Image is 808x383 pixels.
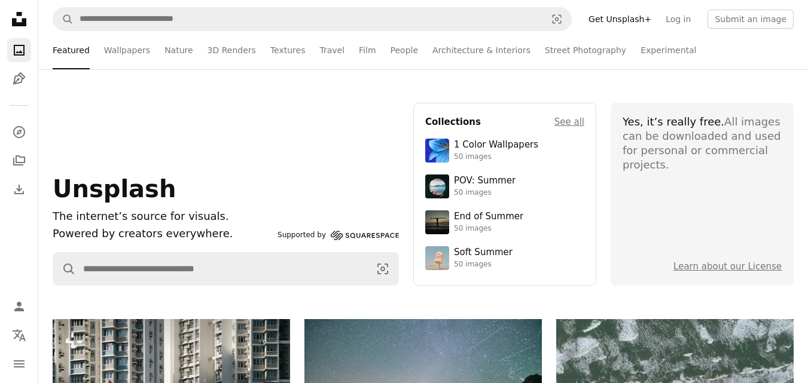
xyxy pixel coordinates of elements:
[53,8,74,30] button: Search Unsplash
[623,115,782,172] div: All images can be downloaded and used for personal or commercial projects.
[581,10,658,29] a: Get Unsplash+
[367,253,398,285] button: Visual search
[425,139,449,163] img: premium_photo-1688045582333-c8b6961773e0
[554,115,584,129] a: See all
[53,252,399,286] form: Find visuals sitewide
[359,31,376,69] a: Film
[454,188,516,198] div: 50 images
[623,115,724,128] span: Yes, it’s really free.
[53,225,273,243] p: Powered by creators everywhere.
[270,31,306,69] a: Textures
[658,10,698,29] a: Log in
[319,31,344,69] a: Travel
[7,120,31,144] a: Explore
[454,152,538,162] div: 50 images
[7,149,31,173] a: Collections
[53,175,176,203] span: Unsplash
[425,246,449,270] img: premium_photo-1749544311043-3a6a0c8d54af
[454,224,523,234] div: 50 images
[432,31,530,69] a: Architecture & Interiors
[708,10,794,29] button: Submit an image
[454,247,513,259] div: Soft Summer
[542,8,571,30] button: Visual search
[7,352,31,376] button: Menu
[425,174,449,198] img: premium_photo-1753820185677-ab78a372b033
[208,31,256,69] a: 3D Renders
[7,323,31,347] button: Language
[454,139,538,151] div: 1 Color Wallpapers
[7,295,31,318] a: Log in / Sign up
[425,210,584,234] a: End of Summer50 images
[425,139,584,163] a: 1 Color Wallpapers50 images
[53,7,572,31] form: Find visuals sitewide
[425,246,584,270] a: Soft Summer50 images
[104,31,150,69] a: Wallpapers
[425,115,481,129] h4: Collections
[454,175,516,187] div: POV: Summer
[545,31,626,69] a: Street Photography
[641,31,696,69] a: Experimental
[7,67,31,91] a: Illustrations
[164,31,193,69] a: Nature
[673,261,782,272] a: Learn about our License
[53,253,76,285] button: Search Unsplash
[278,228,399,243] a: Supported by
[454,260,513,269] div: 50 images
[7,38,31,62] a: Photos
[7,177,31,201] a: Download History
[391,31,419,69] a: People
[454,211,523,223] div: End of Summer
[53,208,273,225] h1: The internet’s source for visuals.
[425,210,449,234] img: premium_photo-1754398386796-ea3dec2a6302
[425,174,584,198] a: POV: Summer50 images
